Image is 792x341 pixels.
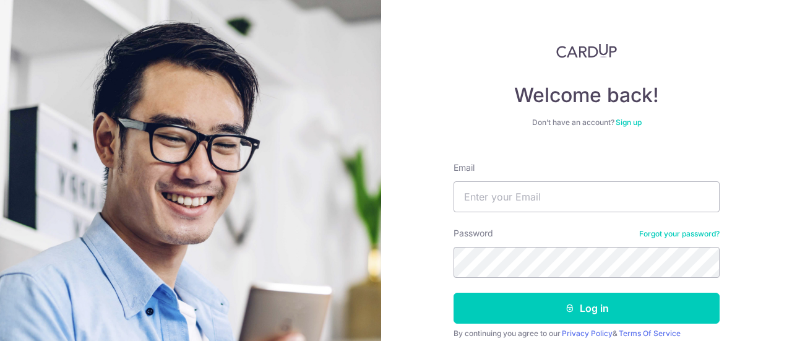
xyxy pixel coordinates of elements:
[562,329,613,338] a: Privacy Policy
[454,118,720,127] div: Don’t have an account?
[454,83,720,108] h4: Welcome back!
[619,329,681,338] a: Terms Of Service
[454,293,720,324] button: Log in
[454,329,720,339] div: By continuing you agree to our &
[639,229,720,239] a: Forgot your password?
[454,162,475,174] label: Email
[556,43,617,58] img: CardUp Logo
[454,181,720,212] input: Enter your Email
[454,227,493,240] label: Password
[616,118,642,127] a: Sign up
